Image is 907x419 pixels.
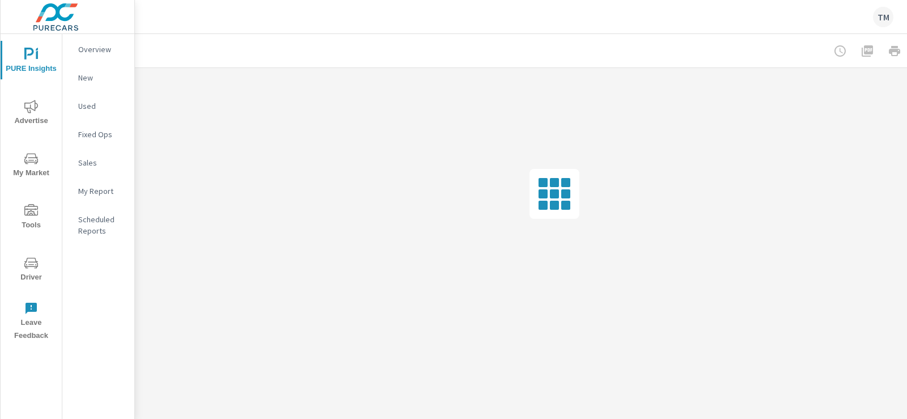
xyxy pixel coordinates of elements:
[78,100,125,112] p: Used
[4,302,58,342] span: Leave Feedback
[78,214,125,236] p: Scheduled Reports
[4,256,58,284] span: Driver
[4,204,58,232] span: Tools
[62,41,134,58] div: Overview
[62,211,134,239] div: Scheduled Reports
[4,152,58,180] span: My Market
[78,129,125,140] p: Fixed Ops
[62,98,134,115] div: Used
[62,69,134,86] div: New
[4,100,58,128] span: Advertise
[78,44,125,55] p: Overview
[62,126,134,143] div: Fixed Ops
[62,154,134,171] div: Sales
[873,7,893,27] div: TM
[78,185,125,197] p: My Report
[1,34,62,347] div: nav menu
[78,72,125,83] p: New
[78,157,125,168] p: Sales
[4,48,58,75] span: PURE Insights
[62,183,134,200] div: My Report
